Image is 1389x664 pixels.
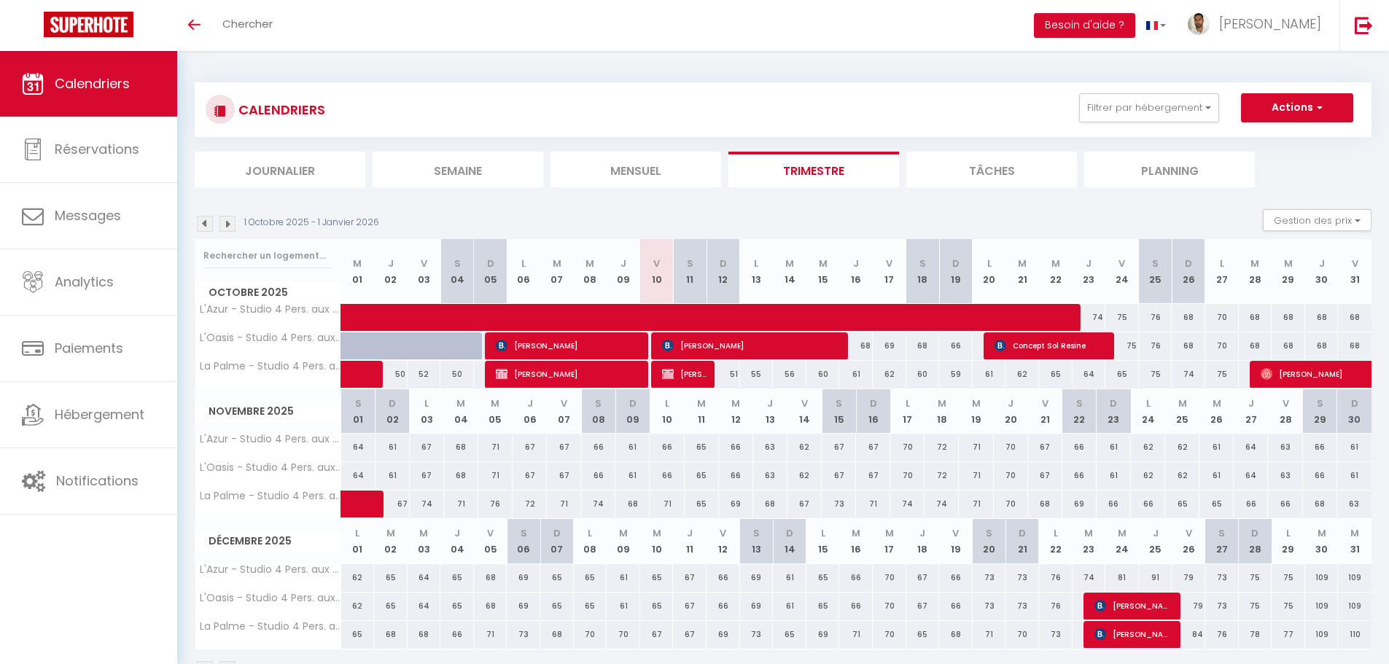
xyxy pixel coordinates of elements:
[1283,397,1289,410] abbr: V
[685,434,719,461] div: 65
[787,462,822,489] div: 62
[994,434,1028,461] div: 70
[939,332,973,359] div: 66
[595,397,602,410] abbr: S
[55,273,114,291] span: Analytics
[919,257,926,270] abbr: S
[410,434,444,461] div: 67
[1205,332,1239,359] div: 70
[995,332,1106,359] span: Concept Sol Resine
[547,434,581,461] div: 67
[1219,15,1321,33] span: [PERSON_NAME]
[685,491,719,517] div: 65
[615,389,650,434] th: 09
[1028,434,1062,461] div: 67
[1268,462,1302,489] div: 63
[1131,462,1165,489] div: 62
[478,491,513,517] div: 76
[1131,389,1165,434] th: 24
[1239,304,1272,331] div: 68
[341,519,375,563] th: 01
[1337,389,1372,434] th: 30
[1303,434,1337,461] div: 66
[1337,491,1372,517] div: 63
[195,282,341,303] span: Octobre 2025
[1073,361,1106,388] div: 64
[478,434,513,461] div: 71
[1172,239,1205,304] th: 26
[773,239,806,304] th: 14
[890,389,925,434] th: 17
[55,206,121,224] span: Messages
[496,332,641,359] span: [PERSON_NAME]
[198,361,343,372] span: La Palme - Studio 4 Pers. aux Portes de [GEOGRAPHIC_DATA]
[521,257,526,270] abbr: L
[1165,462,1199,489] div: 62
[585,257,594,270] abbr: M
[1303,491,1337,517] div: 68
[1062,389,1097,434] th: 22
[1152,257,1159,270] abbr: S
[806,239,840,304] th: 15
[440,519,474,563] th: 04
[1272,239,1305,304] th: 29
[650,389,684,434] th: 10
[1303,389,1337,434] th: 29
[440,239,474,304] th: 04
[1199,462,1234,489] div: 61
[938,397,946,410] abbr: M
[719,462,753,489] div: 66
[1094,620,1172,648] span: [PERSON_NAME]
[341,239,375,304] th: 01
[1305,239,1339,304] th: 30
[1355,16,1373,34] img: logout
[1131,434,1165,461] div: 62
[615,462,650,489] div: 61
[341,462,376,489] div: 64
[925,389,959,434] th: 18
[890,434,925,461] div: 70
[244,216,379,230] p: 1 Octobre 2025 - 1 Janvier 2026
[1248,397,1254,410] abbr: J
[952,257,960,270] abbr: D
[1005,361,1039,388] div: 62
[513,389,547,434] th: 06
[1205,361,1239,388] div: 75
[1205,239,1239,304] th: 27
[373,152,543,187] li: Semaine
[55,74,130,93] span: Calendriers
[507,519,540,563] th: 06
[1178,397,1187,410] abbr: M
[478,389,513,434] th: 05
[513,434,547,461] div: 67
[235,93,325,126] h3: CALENDRIERS
[1094,592,1172,620] span: [PERSON_NAME]
[1097,434,1131,461] div: 61
[547,462,581,489] div: 67
[1062,491,1097,517] div: 69
[198,332,343,343] span: L'Oasis - Studio 4 Pers. aux Portes de [GEOGRAPHIC_DATA]
[1105,239,1139,304] th: 24
[753,389,787,434] th: 13
[1220,257,1224,270] abbr: L
[806,361,840,388] div: 60
[740,361,774,388] div: 55
[581,389,615,434] th: 08
[1028,491,1062,517] div: 68
[719,389,753,434] th: 12
[198,304,343,315] span: L'Azur - Studio 4 Pers. aux Portes de [GEOGRAPHIC_DATA]
[507,239,540,304] th: 06
[1005,239,1039,304] th: 21
[1185,257,1192,270] abbr: D
[753,491,787,517] div: 68
[640,239,674,304] th: 10
[629,397,637,410] abbr: D
[374,239,408,304] th: 02
[1165,434,1199,461] div: 62
[1250,257,1259,270] abbr: M
[1062,434,1097,461] div: 66
[665,397,669,410] abbr: L
[1305,304,1339,331] div: 68
[822,389,856,434] th: 15
[1272,304,1305,331] div: 68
